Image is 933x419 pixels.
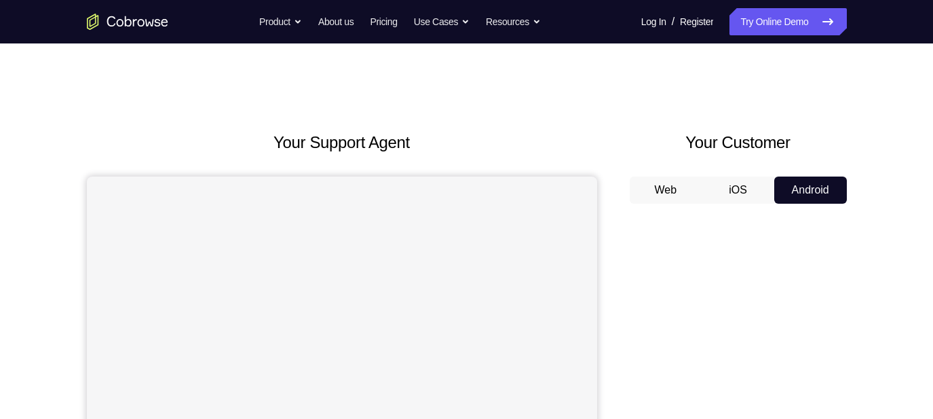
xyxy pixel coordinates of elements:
button: Resources [486,8,541,35]
span: / [672,14,674,30]
a: Log In [641,8,666,35]
a: Register [680,8,713,35]
button: iOS [702,177,774,204]
button: Use Cases [414,8,470,35]
a: Go to the home page [87,14,168,30]
a: About us [318,8,354,35]
a: Pricing [370,8,397,35]
h2: Your Customer [630,130,847,155]
a: Try Online Demo [729,8,846,35]
button: Android [774,177,847,204]
button: Product [259,8,302,35]
button: Web [630,177,702,204]
h2: Your Support Agent [87,130,597,155]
